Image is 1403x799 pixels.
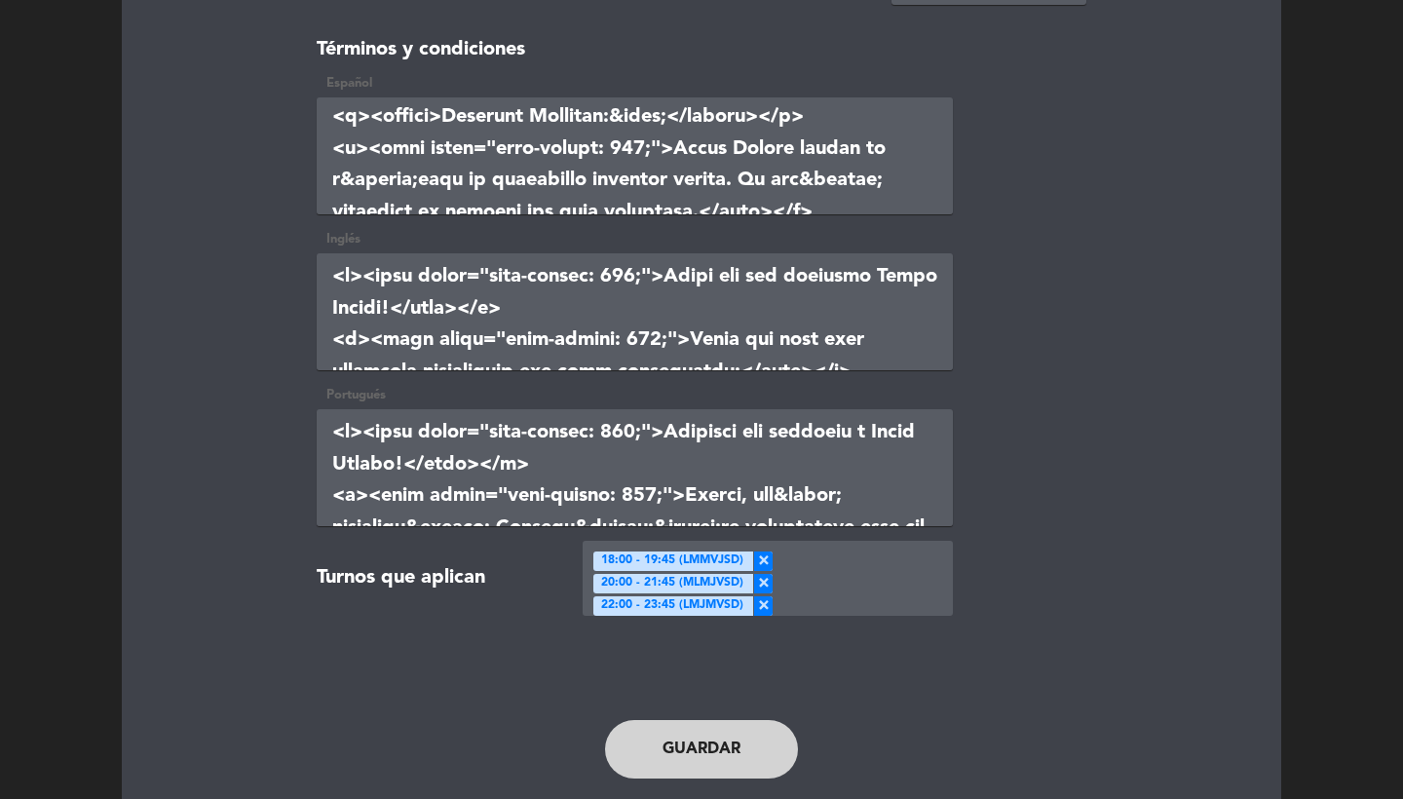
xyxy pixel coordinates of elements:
div: Español [317,73,953,94]
span: × [753,552,773,571]
span: 22:00 - 23:45 (LMJMVSD) [601,596,743,616]
div: Portugués [317,385,953,405]
div: Turnos que aplican [302,541,568,616]
span: 20:00 - 21:45 (MLMJVSD) [601,574,743,593]
span: × [753,574,773,593]
strong: Términos y condiciones [317,40,525,59]
span: × [753,596,773,616]
div: Inglés [317,229,953,249]
span: 18:00 - 19:45 (LMMVJSD) [601,552,743,571]
button: Guardar [605,720,798,779]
